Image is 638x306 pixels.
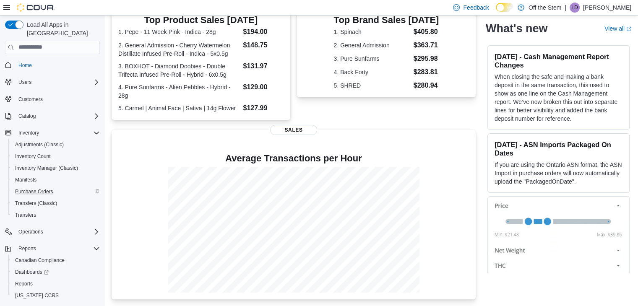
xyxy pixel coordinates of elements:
[118,41,240,58] dt: 2. General Admission - Cherry Watermelon Distillate Infused Pre-Roll - Indica - 5x0.5g
[18,96,43,103] span: Customers
[118,28,240,36] dt: 1. Pepe - 11 Week Pink - Indica - 28g
[12,290,100,301] span: Washington CCRS
[18,130,39,136] span: Inventory
[495,140,622,157] h3: [DATE] - ASN Imports Packaged On Dates
[18,62,32,69] span: Home
[12,163,81,173] a: Inventory Manager (Classic)
[529,3,561,13] p: Off the Stem
[15,257,65,264] span: Canadian Compliance
[12,210,100,220] span: Transfers
[414,40,439,50] dd: $363.71
[15,244,39,254] button: Reports
[8,197,103,209] button: Transfers (Classic)
[495,52,622,69] h3: [DATE] - Cash Management Report Changes
[15,200,57,207] span: Transfers (Classic)
[18,113,36,119] span: Catalog
[12,198,100,208] span: Transfers (Classic)
[15,94,46,104] a: Customers
[334,28,410,36] dt: 1. Spinach
[583,3,631,13] p: [PERSON_NAME]
[414,27,439,37] dd: $405.80
[15,292,59,299] span: [US_STATE] CCRS
[18,245,36,252] span: Reports
[2,59,103,71] button: Home
[414,54,439,64] dd: $295.98
[15,94,100,104] span: Customers
[8,139,103,150] button: Adjustments (Classic)
[15,188,53,195] span: Purchase Orders
[12,267,52,277] a: Dashboards
[15,128,100,138] span: Inventory
[243,40,283,50] dd: $148.75
[334,81,410,90] dt: 5. SHRED
[12,255,68,265] a: Canadian Compliance
[12,151,54,161] a: Inventory Count
[12,163,100,173] span: Inventory Manager (Classic)
[15,269,49,275] span: Dashboards
[12,279,100,289] span: Reports
[18,228,43,235] span: Operations
[12,198,60,208] a: Transfers (Classic)
[15,128,42,138] button: Inventory
[15,227,100,237] span: Operations
[15,111,39,121] button: Catalog
[12,267,100,277] span: Dashboards
[571,3,578,13] span: LD
[12,175,100,185] span: Manifests
[486,22,547,35] h2: What's new
[2,226,103,238] button: Operations
[604,25,631,32] a: View allExternal link
[334,68,410,76] dt: 4. Back Forty
[495,161,622,186] p: If you are using the Ontario ASN format, the ASN Import in purchase orders will now automatically...
[8,162,103,174] button: Inventory Manager (Classic)
[15,212,36,218] span: Transfers
[12,290,62,301] a: [US_STATE] CCRS
[17,3,55,12] img: Cova
[414,67,439,77] dd: $283.81
[414,80,439,91] dd: $280.94
[243,61,283,71] dd: $131.97
[2,110,103,122] button: Catalog
[15,165,78,171] span: Inventory Manager (Classic)
[12,140,67,150] a: Adjustments (Classic)
[118,153,469,163] h4: Average Transactions per Hour
[15,77,35,87] button: Users
[118,104,240,112] dt: 5. Carmel | Animal Face | Sativa | 14g Flower
[8,150,103,162] button: Inventory Count
[15,60,100,70] span: Home
[495,73,622,123] p: When closing the safe and making a bank deposit in the same transaction, this used to show as one...
[12,187,100,197] span: Purchase Orders
[2,93,103,105] button: Customers
[12,210,39,220] a: Transfers
[15,176,36,183] span: Manifests
[15,153,51,160] span: Inventory Count
[12,279,36,289] a: Reports
[334,41,410,49] dt: 2. General Admission
[12,255,100,265] span: Canadian Compliance
[334,54,410,63] dt: 3. Pure Sunfarms
[8,186,103,197] button: Purchase Orders
[565,3,566,13] p: |
[15,111,100,121] span: Catalog
[15,141,64,148] span: Adjustments (Classic)
[8,209,103,221] button: Transfers
[23,21,100,37] span: Load All Apps in [GEOGRAPHIC_DATA]
[243,82,283,92] dd: $129.00
[118,15,284,25] h3: Top Product Sales [DATE]
[118,62,240,79] dt: 3. BOXHOT - Diamond Doobies - Double Trifecta Infused Pre-Roll - Hybrid - 6x0.5g
[270,125,317,135] span: Sales
[243,27,283,37] dd: $194.00
[496,3,513,12] input: Dark Mode
[243,103,283,113] dd: $127.99
[15,60,35,70] a: Home
[570,3,580,13] div: Luc Dinnissen
[12,175,40,185] a: Manifests
[8,266,103,278] a: Dashboards
[8,254,103,266] button: Canadian Compliance
[8,290,103,301] button: [US_STATE] CCRS
[2,127,103,139] button: Inventory
[12,140,100,150] span: Adjustments (Classic)
[463,3,489,12] span: Feedback
[626,26,631,31] svg: External link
